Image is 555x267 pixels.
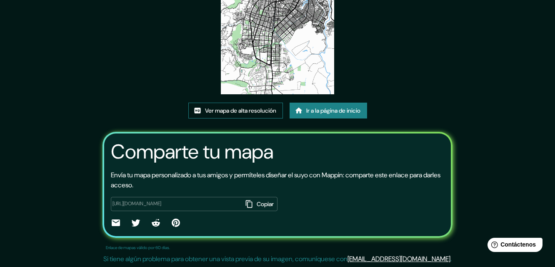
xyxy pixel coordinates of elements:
[450,254,452,263] font: .
[106,245,170,250] font: Enlace de mapas válido por 60 días.
[290,103,367,118] a: Ir a la página de inicio
[188,103,283,118] a: Ver mapa de alta resolución
[257,200,274,208] font: Copiar
[347,254,450,263] a: [EMAIL_ADDRESS][DOMAIN_NAME]
[111,171,440,189] font: Envía tu mapa personalizado a tus amigos y permíteles diseñar el suyo con Mappin: comparte este e...
[243,197,277,211] button: Copiar
[111,139,273,165] font: Comparte tu mapa
[481,234,546,258] iframe: Lanzador de widgets de ayuda
[103,254,347,263] font: Si tiene algún problema para obtener una vista previa de su imagen, comuníquese con
[306,107,360,114] font: Ir a la página de inicio
[205,107,276,114] font: Ver mapa de alta resolución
